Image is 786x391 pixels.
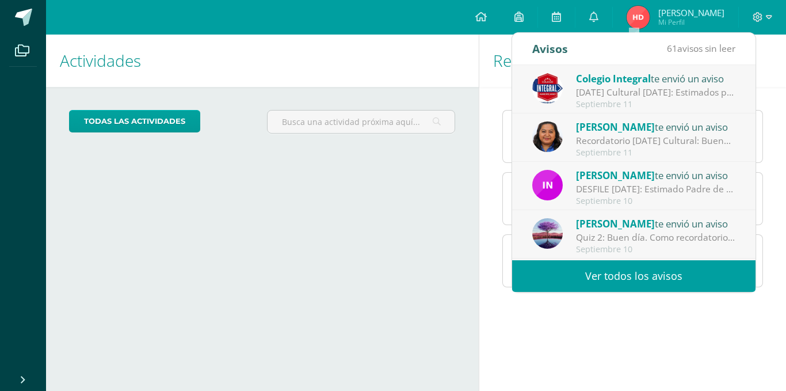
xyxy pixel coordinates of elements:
div: Recordatorio Mañana Cultural: Buenas tardes, queridos padres de familia, el día de mañana viernes... [576,134,736,147]
div: Septiembre 11 [576,100,736,109]
img: 49dcc5f07bc63dd4e845f3f2a9293567.png [532,170,563,200]
h1: Rendimiento de mis hijos [493,35,773,87]
img: 3d8ecf278a7f74c562a74fe44b321cd5.png [532,73,563,104]
div: Septiembre 10 [576,196,736,206]
div: te envió un aviso [576,216,736,231]
div: Septiembre 10 [576,245,736,255]
h1: Actividades [60,35,465,87]
span: avisos sin leer [667,42,735,55]
div: Quiz 2: Buen día. Como recordatorio el quiz 2 se paso para el día martes 16 de septiembre. Repasa... [576,231,736,244]
span: Mi Perfil [658,17,724,27]
span: [PERSON_NAME] [576,120,655,134]
div: DESFILE 14 SEPTIEMBRE: Estimado Padre de Familia, Adjuntamos información importante del domingo 1... [576,183,736,196]
span: 61 [667,42,677,55]
div: te envió un aviso [576,168,736,183]
span: [PERSON_NAME] [576,169,655,182]
span: [PERSON_NAME] [658,7,724,18]
input: Busca una actividad próxima aquí... [268,111,455,133]
a: Ver todos los avisos [512,260,756,292]
div: Mañana Cultural 12 de septiembre: Estimados padres de familia tomar en cuenta el horario de salid... [576,86,736,99]
img: 819dedfd066c28cbca04477d4ebe005d.png [532,218,563,249]
img: 69811a18efaaf8681e80bc1d2c1e08b6.png [532,122,563,152]
img: e35d2b72f9a6fe13e36c461ca2ba1d9c.png [627,6,650,29]
span: Colegio Integral [576,72,651,85]
div: Avisos [532,33,568,64]
div: te envió un aviso [576,119,736,134]
a: todas las Actividades [69,110,200,132]
div: Septiembre 11 [576,148,736,158]
div: te envió un aviso [576,71,736,86]
span: [PERSON_NAME] [576,217,655,230]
